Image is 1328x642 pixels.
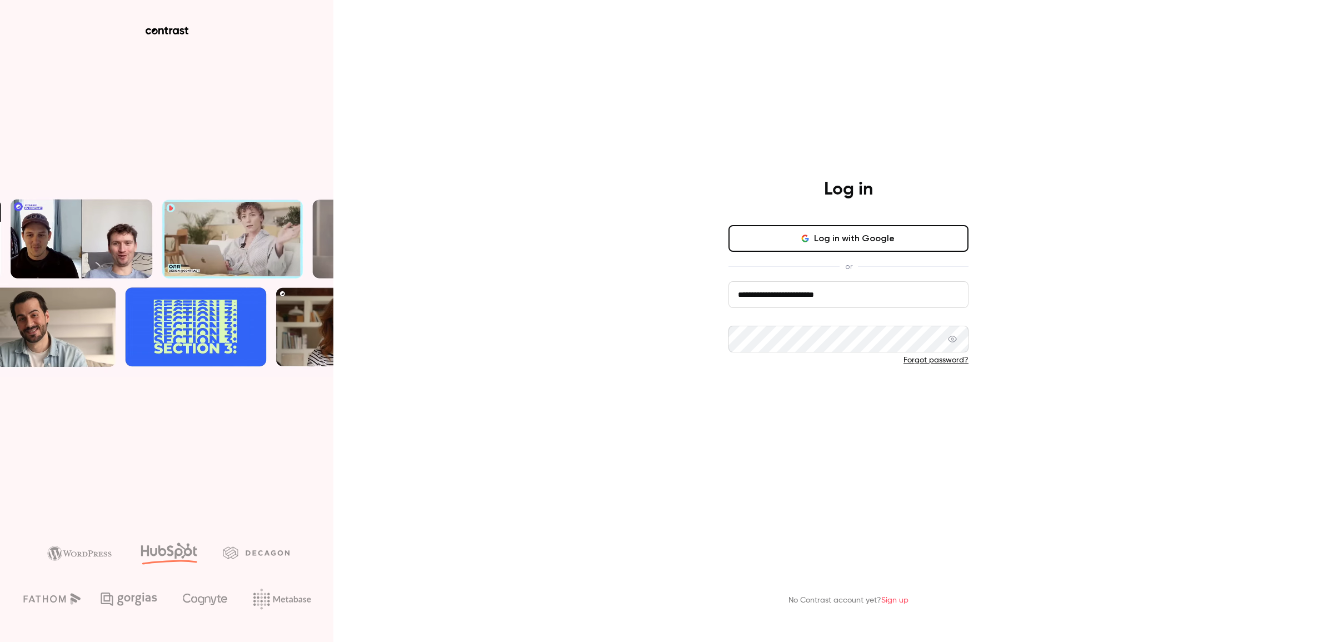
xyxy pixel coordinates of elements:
a: Forgot password? [903,356,968,364]
button: Log in with Google [728,225,968,252]
h4: Log in [824,178,873,201]
p: No Contrast account yet? [788,595,908,606]
a: Sign up [881,596,908,604]
button: Log in [728,384,968,410]
img: decagon [223,546,289,559]
span: or [840,261,858,272]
